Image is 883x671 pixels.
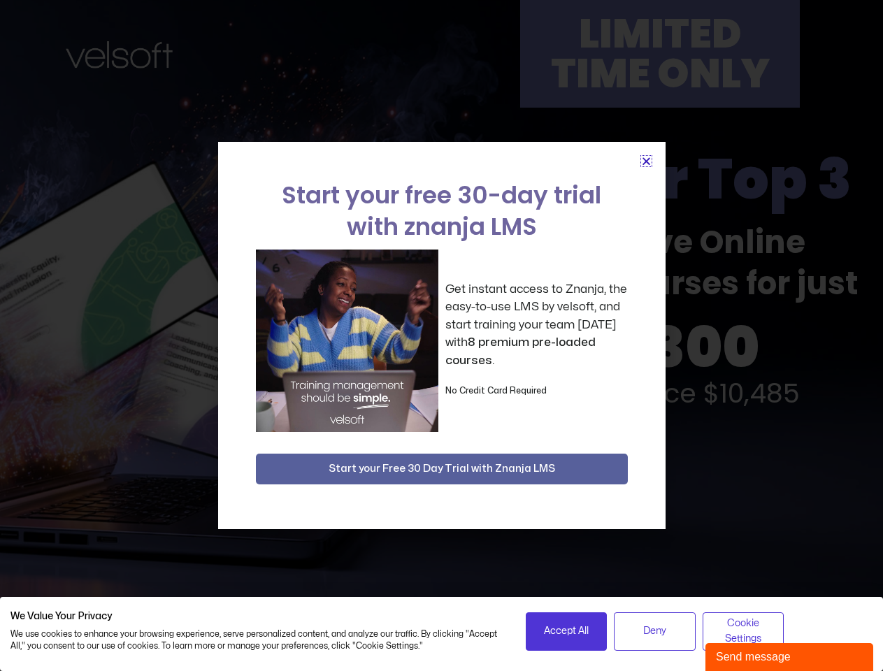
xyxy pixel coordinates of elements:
a: Close [641,156,652,166]
button: Start your Free 30 Day Trial with Znanja LMS [256,454,628,484]
span: Deny [643,623,666,639]
button: Adjust cookie preferences [703,612,784,651]
span: Start your Free 30 Day Trial with Znanja LMS [329,461,555,477]
p: We use cookies to enhance your browsing experience, serve personalized content, and analyze our t... [10,628,505,652]
strong: No Credit Card Required [445,387,547,395]
p: Get instant access to Znanja, the easy-to-use LMS by velsoft, and start training your team [DATE]... [445,280,628,370]
button: Accept all cookies [526,612,608,651]
h2: Start your free 30-day trial with znanja LMS [256,180,628,243]
strong: 8 premium pre-loaded courses [445,336,596,366]
h2: We Value Your Privacy [10,610,505,623]
iframe: chat widget [705,640,876,671]
span: Cookie Settings [712,616,775,647]
span: Accept All [544,623,589,639]
img: a woman sitting at her laptop dancing [256,250,438,432]
button: Deny all cookies [614,612,696,651]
